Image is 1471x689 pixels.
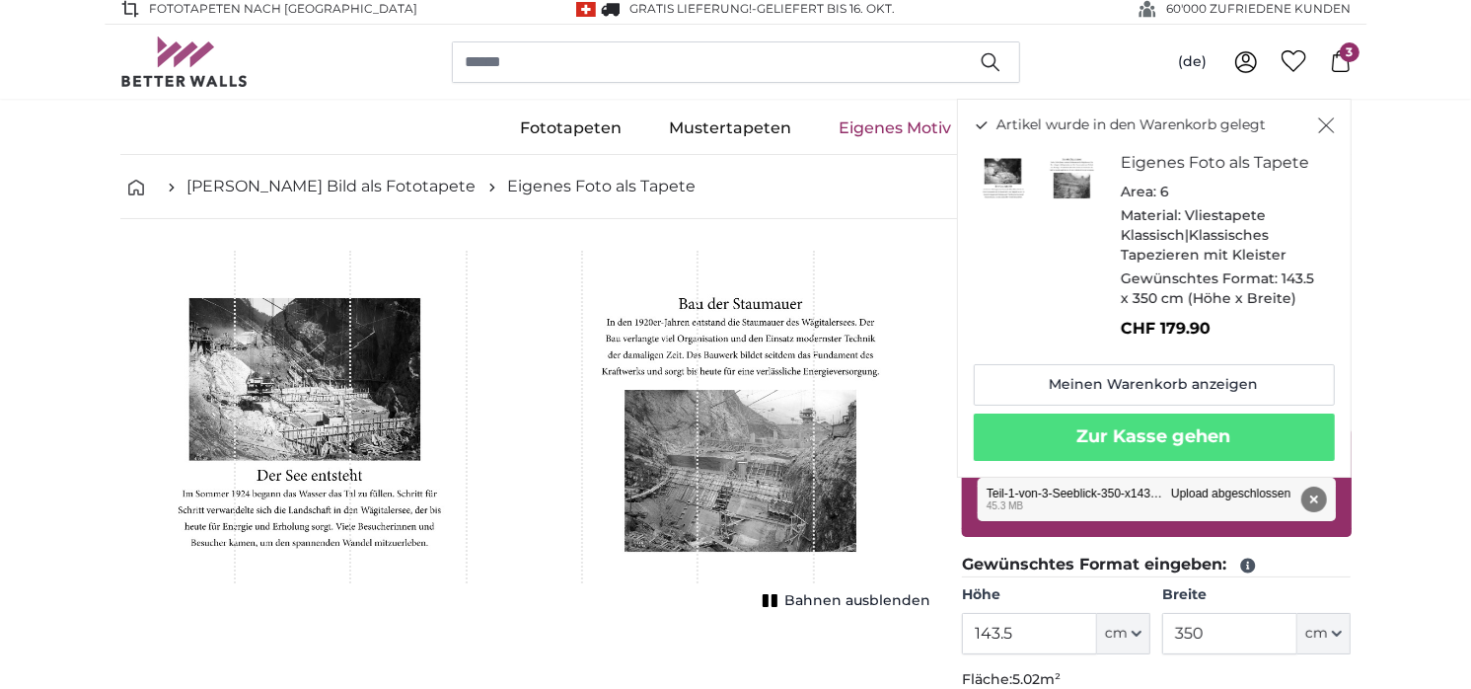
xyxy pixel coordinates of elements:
span: GRATIS Lieferung! [630,1,753,16]
button: cm [1297,613,1351,654]
span: Area: [1122,183,1157,200]
img: personalised-photo [974,151,1102,203]
div: 1 of 1 [120,251,930,615]
a: Eigenes Motiv [815,103,975,154]
a: Eigenes Foto als Tapete [508,175,697,198]
a: Meinen Warenkorb anzeigen [974,364,1335,406]
legend: Gewünschtes Format eingeben: [962,553,1352,577]
span: cm [1105,624,1128,644]
span: Artikel wurde in den Warenkorb gelegt [997,115,1267,135]
img: Betterwalls [120,37,249,87]
button: cm [1097,613,1150,654]
label: Höhe [962,585,1150,605]
nav: breadcrumbs [120,155,1352,219]
span: Gewünschtes Format: [1122,269,1279,287]
button: Schließen [1318,115,1335,135]
span: 143.5 x 350 cm (Höhe x Breite) [1122,269,1315,307]
label: Breite [1162,585,1351,605]
img: Schweiz [576,2,596,17]
button: Zur Kasse gehen [974,414,1335,461]
div: Artikel wurde in den Warenkorb gelegt [957,99,1352,478]
span: 5.02m² [1012,670,1061,688]
button: Bahnen ausblenden [757,587,930,615]
p: CHF 179.90 [1122,317,1319,341]
span: Vliestapete Klassisch|Klassisches Tapezieren mit Kleister [1122,206,1287,264]
span: cm [1305,624,1328,644]
a: Mustertapeten [645,103,815,154]
span: Geliefert bis 16. Okt. [758,1,896,16]
a: [PERSON_NAME] Bild als Fototapete [187,175,477,198]
span: Material: [1122,206,1182,224]
span: - [753,1,896,16]
button: (de) [1162,44,1222,80]
span: 3 [1340,42,1360,62]
span: 6 [1161,183,1170,200]
h3: Eigenes Foto als Tapete [1122,151,1319,175]
a: Fototapeten [496,103,645,154]
span: Bahnen ausblenden [784,591,930,611]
